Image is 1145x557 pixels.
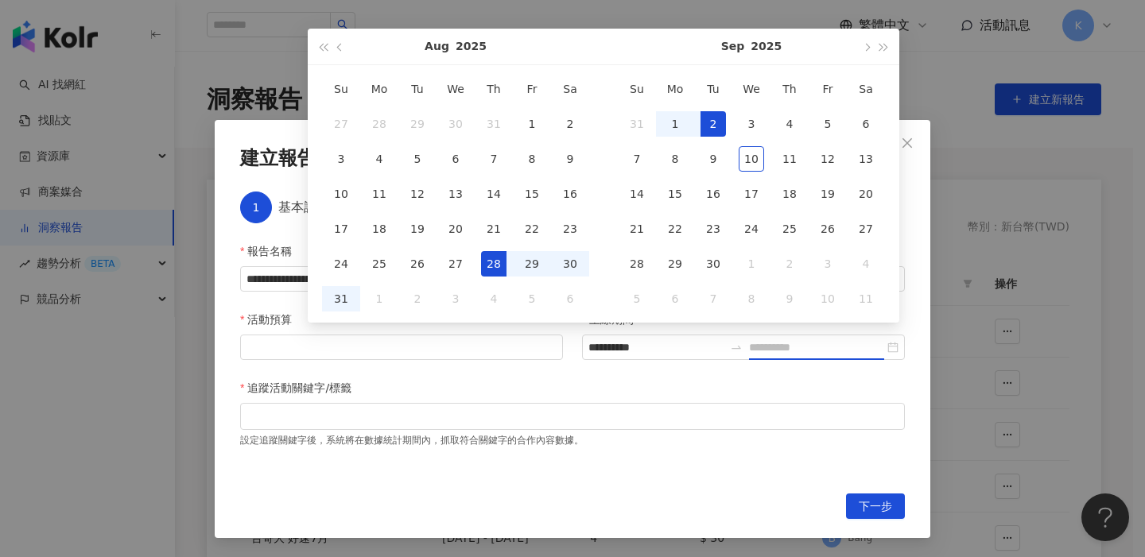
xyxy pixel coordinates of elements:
[739,181,764,207] div: 17
[398,141,437,176] td: 2025-08-05
[519,111,545,137] div: 1
[853,111,879,137] div: 6
[751,29,782,64] button: 2025
[551,211,589,246] td: 2025-08-23
[624,111,650,137] div: 31
[519,286,545,311] div: 5
[513,246,551,281] td: 2025-08-29
[328,146,354,172] div: 3
[322,106,360,141] td: 2025-07-27
[513,211,551,246] td: 2025-08-22
[328,286,354,311] div: 31
[437,246,475,281] td: 2025-08-27
[437,106,475,141] td: 2025-07-30
[662,251,688,277] div: 29
[481,286,507,311] div: 4
[367,216,392,242] div: 18
[405,286,430,311] div: 2
[847,176,885,211] td: 2025-09-20
[694,106,732,141] td: 2025-09-02
[398,176,437,211] td: 2025-08-12
[475,281,513,316] td: 2025-09-04
[809,281,847,316] td: 2025-10-10
[443,251,468,277] div: 27
[721,29,745,64] button: Sep
[513,281,551,316] td: 2025-09-05
[475,211,513,246] td: 2025-08-21
[656,281,694,316] td: 2025-10-06
[551,176,589,211] td: 2025-08-16
[360,72,398,106] th: Mo
[618,176,656,211] td: 2025-09-14
[815,286,840,311] div: 10
[656,141,694,176] td: 2025-09-08
[481,146,507,172] div: 7
[519,216,545,242] div: 22
[443,111,468,137] div: 30
[701,216,726,242] div: 23
[809,72,847,106] th: Fr
[770,72,809,106] th: Th
[398,211,437,246] td: 2025-08-19
[322,72,360,106] th: Su
[398,106,437,141] td: 2025-07-29
[732,246,770,281] td: 2025-10-01
[847,141,885,176] td: 2025-09-13
[443,146,468,172] div: 6
[322,281,360,316] td: 2025-08-31
[859,494,892,520] span: 下一步
[732,106,770,141] td: 2025-09-03
[777,251,802,277] div: 2
[360,211,398,246] td: 2025-08-18
[437,141,475,176] td: 2025-08-06
[398,72,437,106] th: Tu
[360,176,398,211] td: 2025-08-11
[847,106,885,141] td: 2025-09-06
[443,216,468,242] div: 20
[770,176,809,211] td: 2025-09-18
[847,281,885,316] td: 2025-10-11
[551,141,589,176] td: 2025-08-09
[513,176,551,211] td: 2025-08-15
[656,246,694,281] td: 2025-09-29
[367,146,392,172] div: 4
[701,181,726,207] div: 16
[624,146,650,172] div: 7
[519,146,545,172] div: 8
[557,146,583,172] div: 9
[853,286,879,311] div: 11
[732,141,770,176] td: 2025-09-10
[770,106,809,141] td: 2025-09-04
[250,410,253,422] input: 追蹤活動關鍵字/標籤
[656,211,694,246] td: 2025-09-22
[694,246,732,281] td: 2025-09-30
[437,281,475,316] td: 2025-09-03
[732,211,770,246] td: 2025-09-24
[891,127,923,159] button: Close
[618,72,656,106] th: Su
[853,251,879,277] div: 4
[367,251,392,277] div: 25
[694,281,732,316] td: 2025-10-07
[367,181,392,207] div: 11
[618,211,656,246] td: 2025-09-21
[809,141,847,176] td: 2025-09-12
[618,141,656,176] td: 2025-09-07
[328,111,354,137] div: 27
[322,246,360,281] td: 2025-08-24
[360,141,398,176] td: 2025-08-04
[701,146,726,172] div: 9
[557,251,583,277] div: 30
[437,176,475,211] td: 2025-08-13
[475,176,513,211] td: 2025-08-14
[240,242,304,260] label: 報告名稱
[443,181,468,207] div: 13
[437,211,475,246] td: 2025-08-20
[853,216,879,242] div: 27
[513,141,551,176] td: 2025-08-08
[739,111,764,137] div: 3
[809,176,847,211] td: 2025-09-19
[656,72,694,106] th: Mo
[624,286,650,311] div: 5
[551,106,589,141] td: 2025-08-02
